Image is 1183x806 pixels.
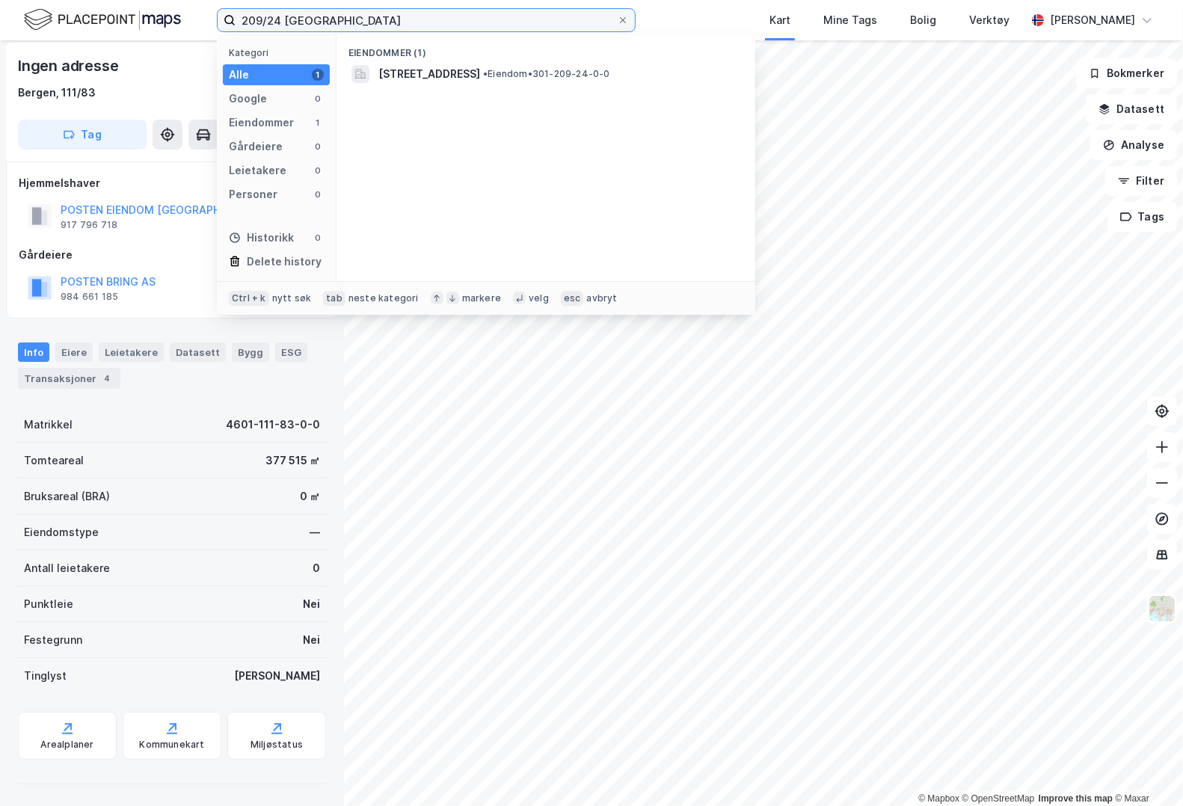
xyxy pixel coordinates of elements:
button: Analyse [1090,130,1177,160]
div: [PERSON_NAME] [1050,11,1135,29]
div: 377 515 ㎡ [265,452,320,470]
div: Leietakere [99,342,164,362]
div: ESG [275,342,307,362]
div: Ctrl + k [229,291,269,306]
span: [STREET_ADDRESS] [378,65,480,83]
div: Personer [229,185,277,203]
button: Filter [1105,166,1177,196]
div: markere [462,292,501,304]
button: Bokmerker [1076,58,1177,88]
div: Tinglyst [24,667,67,685]
div: Leietakere [229,161,286,179]
div: Kategori [229,47,330,58]
div: 0 ㎡ [300,487,320,505]
div: Delete history [247,253,322,271]
div: nytt søk [272,292,312,304]
div: Punktleie [24,595,73,613]
div: Tomteareal [24,452,84,470]
div: Hjemmelshaver [19,174,325,192]
div: Arealplaner [40,739,93,751]
div: Transaksjoner [18,368,120,389]
div: velg [529,292,549,304]
button: Tag [18,120,147,150]
div: Ingen adresse [18,54,121,78]
div: Eiendommer (1) [337,35,755,62]
div: — [310,523,320,541]
div: 0 [312,93,324,105]
a: Mapbox [918,793,959,804]
img: Z [1148,594,1176,623]
div: [PERSON_NAME] [234,667,320,685]
div: 0 [313,559,320,577]
div: 1 [312,69,324,81]
div: Bolig [910,11,936,29]
div: 0 [312,232,324,244]
div: Eiendommer [229,114,294,132]
div: Kommunekart [139,739,204,751]
button: Tags [1107,202,1177,232]
div: Bygg [232,342,269,362]
div: 4 [99,371,114,386]
div: Bergen, 111/83 [18,84,96,102]
div: tab [323,291,345,306]
div: Antall leietakere [24,559,110,577]
div: 984 661 185 [61,291,118,303]
div: Datasett [170,342,226,362]
div: Info [18,342,49,362]
div: 0 [312,188,324,200]
div: Eiendomstype [24,523,99,541]
div: Gårdeiere [229,138,283,156]
div: 4601-111-83-0-0 [226,416,320,434]
div: Historikk [229,229,294,247]
div: 0 [312,164,324,176]
div: Miljøstatus [251,739,303,751]
div: 0 [312,141,324,153]
div: esc [561,291,584,306]
span: • [483,68,488,79]
div: Eiere [55,342,93,362]
div: Kart [769,11,790,29]
div: Nei [303,631,320,649]
div: Gårdeiere [19,246,325,264]
iframe: Chat Widget [1108,734,1183,806]
div: Verktøy [969,11,1010,29]
input: Søk på adresse, matrikkel, gårdeiere, leietakere eller personer [236,9,617,31]
div: Festegrunn [24,631,82,649]
button: Datasett [1086,94,1177,124]
a: Improve this map [1039,793,1113,804]
div: 1 [312,117,324,129]
div: Bruksareal (BRA) [24,487,110,505]
div: avbryt [586,292,617,304]
span: Eiendom • 301-209-24-0-0 [483,68,610,80]
img: logo.f888ab2527a4732fd821a326f86c7f29.svg [24,7,181,33]
div: 917 796 718 [61,219,117,231]
div: Mine Tags [823,11,877,29]
a: OpenStreetMap [962,793,1035,804]
div: Kontrollprogram for chat [1108,734,1183,806]
div: Nei [303,595,320,613]
div: neste kategori [348,292,419,304]
div: Alle [229,66,249,84]
div: Google [229,90,267,108]
div: Matrikkel [24,416,73,434]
